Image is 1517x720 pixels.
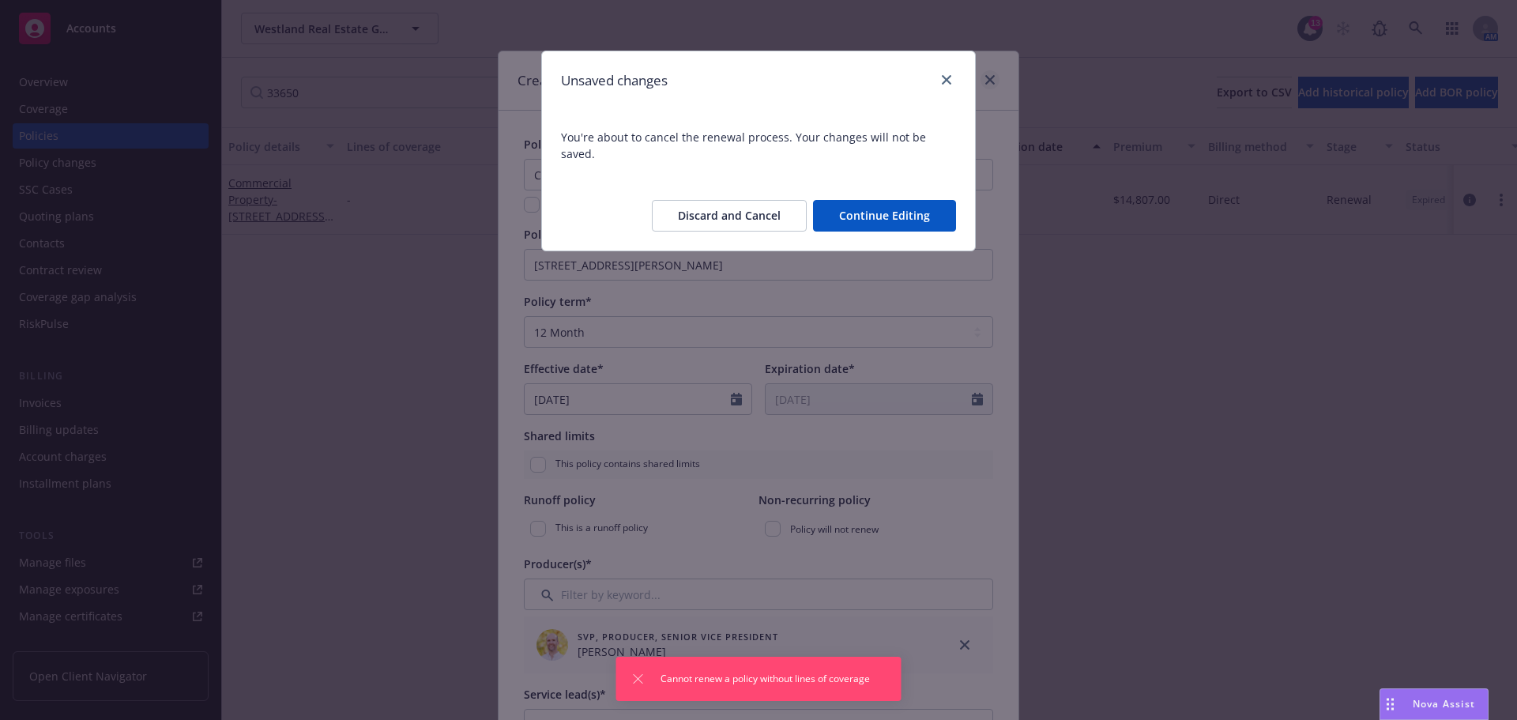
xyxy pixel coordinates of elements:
button: Nova Assist [1380,688,1489,720]
button: Discard and Cancel [652,200,807,232]
h1: Unsaved changes [561,70,668,91]
div: Drag to move [1380,689,1400,719]
span: You're about to cancel the renewal process. Your changes will not be saved. [542,110,975,181]
span: Cannot renew a policy without lines of coverage [661,672,870,686]
button: Dismiss notification [629,669,648,688]
a: close [937,70,956,89]
button: Continue Editing [813,200,956,232]
span: Nova Assist [1413,697,1475,711]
